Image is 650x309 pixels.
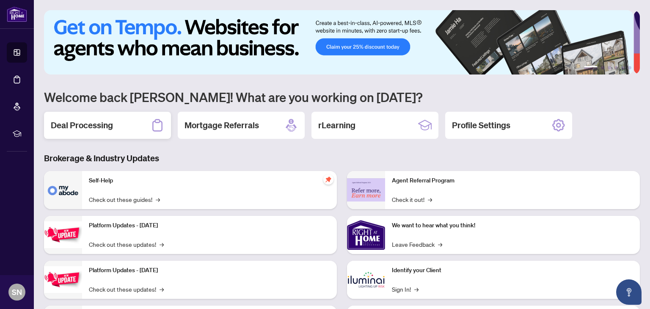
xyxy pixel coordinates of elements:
img: We want to hear what you think! [347,216,385,254]
button: 6 [628,66,631,69]
p: We want to hear what you think! [392,221,633,230]
button: 1 [584,66,598,69]
img: logo [7,6,27,22]
h2: rLearning [318,119,355,131]
a: Check out these guides!→ [89,195,160,204]
span: → [438,240,442,249]
span: pushpin [323,174,333,185]
a: Leave Feedback→ [392,240,442,249]
button: 5 [621,66,625,69]
h2: Deal Processing [51,119,113,131]
button: 4 [614,66,618,69]
span: → [156,195,160,204]
img: Agent Referral Program [347,178,385,201]
h1: Welcome back [PERSON_NAME]! What are you working on [DATE]? [44,89,640,105]
h3: Brokerage & Industry Updates [44,152,640,164]
img: Slide 0 [44,10,633,74]
p: Identify your Client [392,266,633,275]
img: Identify your Client [347,261,385,299]
img: Platform Updates - July 21, 2025 [44,221,82,248]
p: Platform Updates - [DATE] [89,266,330,275]
p: Agent Referral Program [392,176,633,185]
span: → [428,195,432,204]
a: Check out these updates!→ [89,240,164,249]
button: 3 [608,66,611,69]
a: Check it out!→ [392,195,432,204]
img: Self-Help [44,171,82,209]
span: → [160,284,164,294]
h2: Profile Settings [452,119,510,131]
p: Self-Help [89,176,330,185]
span: → [160,240,164,249]
h2: Mortgage Referrals [185,119,259,131]
button: 2 [601,66,604,69]
button: Open asap [616,279,642,305]
a: Check out these updates!→ [89,284,164,294]
span: SN [12,286,22,298]
span: → [414,284,419,294]
img: Platform Updates - July 8, 2025 [44,266,82,293]
a: Sign In!→ [392,284,419,294]
p: Platform Updates - [DATE] [89,221,330,230]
